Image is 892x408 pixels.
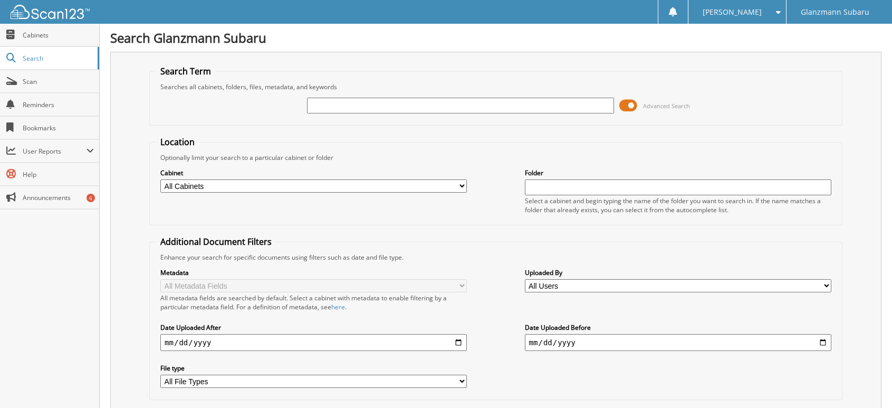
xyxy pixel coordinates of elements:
span: Glanzmann Subaru [801,9,869,15]
label: Date Uploaded Before [525,323,831,332]
a: here [331,302,345,311]
input: end [525,334,831,351]
label: Metadata [160,268,467,277]
div: Select a cabinet and begin typing the name of the folder you want to search in. If the name match... [525,196,831,214]
span: Bookmarks [23,124,94,132]
img: scan123-logo-white.svg [11,5,90,19]
label: Cabinet [160,168,467,177]
input: start [160,334,467,351]
span: Announcements [23,193,94,202]
legend: Location [155,136,200,148]
span: [PERSON_NAME] [703,9,762,15]
label: Date Uploaded After [160,323,467,332]
label: Uploaded By [525,268,831,277]
span: Search [23,54,92,63]
div: Enhance your search for specific documents using filters such as date and file type. [155,253,837,262]
label: Folder [525,168,831,177]
div: Searches all cabinets, folders, files, metadata, and keywords [155,82,837,91]
div: All metadata fields are searched by default. Select a cabinet with metadata to enable filtering b... [160,293,467,311]
div: Optionally limit your search to a particular cabinet or folder [155,153,837,162]
legend: Additional Document Filters [155,236,277,248]
span: Scan [23,77,94,86]
legend: Search Term [155,65,216,77]
h1: Search Glanzmann Subaru [110,29,881,46]
label: File type [160,364,467,373]
span: Cabinets [23,31,94,40]
span: Reminders [23,100,94,109]
span: Help [23,170,94,179]
span: User Reports [23,147,87,156]
span: Advanced Search [643,102,690,110]
div: 6 [87,194,95,202]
